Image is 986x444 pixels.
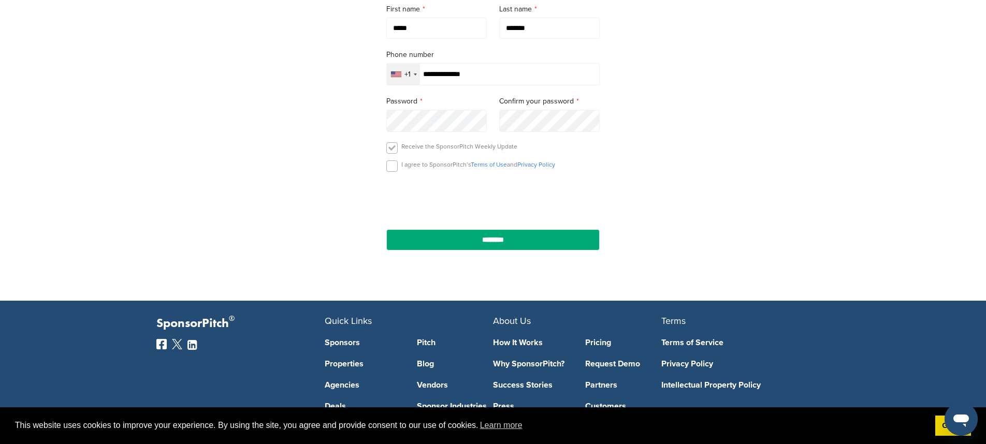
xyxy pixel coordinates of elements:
[417,381,494,389] a: Vendors
[404,71,411,78] div: +1
[156,316,325,331] p: SponsorPitch
[386,49,600,61] label: Phone number
[479,418,524,433] a: learn more about cookies
[172,339,182,349] img: Twitter
[325,315,372,327] span: Quick Links
[585,402,662,410] a: Customers
[417,338,494,347] a: Pitch
[471,161,507,168] a: Terms of Use
[325,402,401,410] a: Deals
[229,312,235,325] span: ®
[661,381,814,389] a: Intellectual Property Policy
[585,338,662,347] a: Pricing
[661,360,814,368] a: Privacy Policy
[517,161,555,168] a: Privacy Policy
[945,403,978,436] iframe: Button to launch messaging window
[15,418,927,433] span: This website uses cookies to improve your experience. By using the site, you agree and provide co...
[325,338,401,347] a: Sponsors
[493,402,570,410] a: Press
[401,142,517,151] p: Receive the SponsorPitch Weekly Update
[661,315,686,327] span: Terms
[935,416,971,436] a: dismiss cookie message
[417,360,494,368] a: Blog
[386,4,487,15] label: First name
[401,160,555,169] p: I agree to SponsorPitch’s and
[499,96,600,107] label: Confirm your password
[325,360,401,368] a: Properties
[493,381,570,389] a: Success Stories
[585,360,662,368] a: Request Demo
[386,96,487,107] label: Password
[325,381,401,389] a: Agencies
[387,64,420,85] div: Selected country
[493,315,531,327] span: About Us
[499,4,600,15] label: Last name
[493,360,570,368] a: Why SponsorPitch?
[585,381,662,389] a: Partners
[661,338,814,347] a: Terms of Service
[156,339,167,349] img: Facebook
[434,184,552,214] iframe: reCAPTCHA
[493,338,570,347] a: How It Works
[417,402,494,410] a: Sponsor Industries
